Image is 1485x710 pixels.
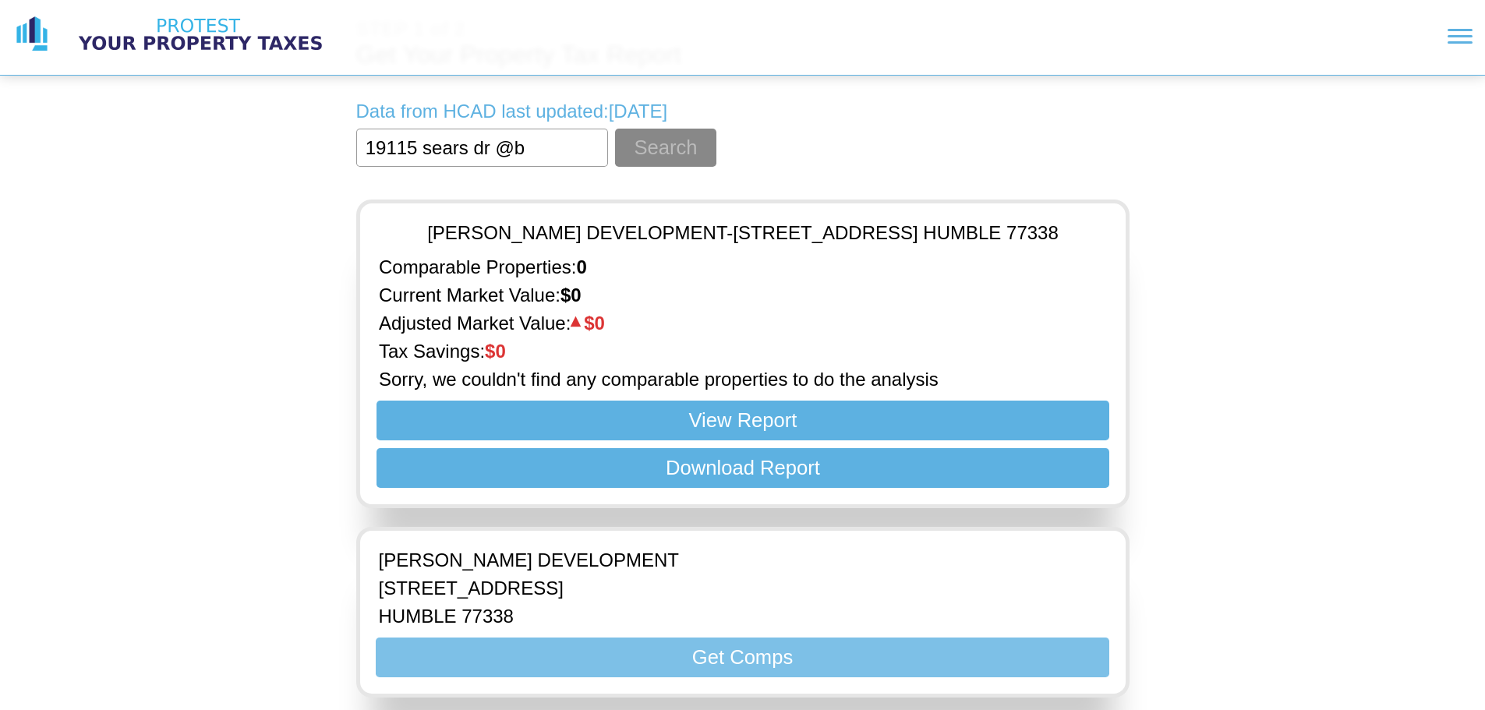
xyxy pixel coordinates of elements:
[576,256,586,277] strong: 0
[379,313,1107,334] p: Adjusted Market Value:
[485,341,506,362] strong: $ 0
[379,284,1107,306] p: Current Market Value:
[64,15,337,54] img: logo text
[376,401,1108,440] button: View Report
[379,549,679,571] p: [PERSON_NAME] DEVELOPMENT
[376,638,1108,677] button: Get Comps
[571,313,605,334] strong: $ 0
[356,101,1130,122] p: Data from HCAD last updated: [DATE]
[12,15,337,54] a: logo logo text
[427,222,1059,244] p: [PERSON_NAME] DEVELOPMENT - [STREET_ADDRESS] HUMBLE 77338
[379,256,1107,278] p: Comparable Properties:
[376,448,1108,488] button: Download Report
[379,606,679,627] p: HUMBLE 77338
[379,369,1107,390] p: Sorry, we couldn't find any comparable properties to do the analysis
[615,129,716,167] button: Search
[356,129,608,167] input: Enter Property Address
[379,341,1107,362] p: Tax Savings:
[560,284,581,306] strong: $ 0
[379,578,679,599] p: [STREET_ADDRESS]
[12,15,51,54] img: logo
